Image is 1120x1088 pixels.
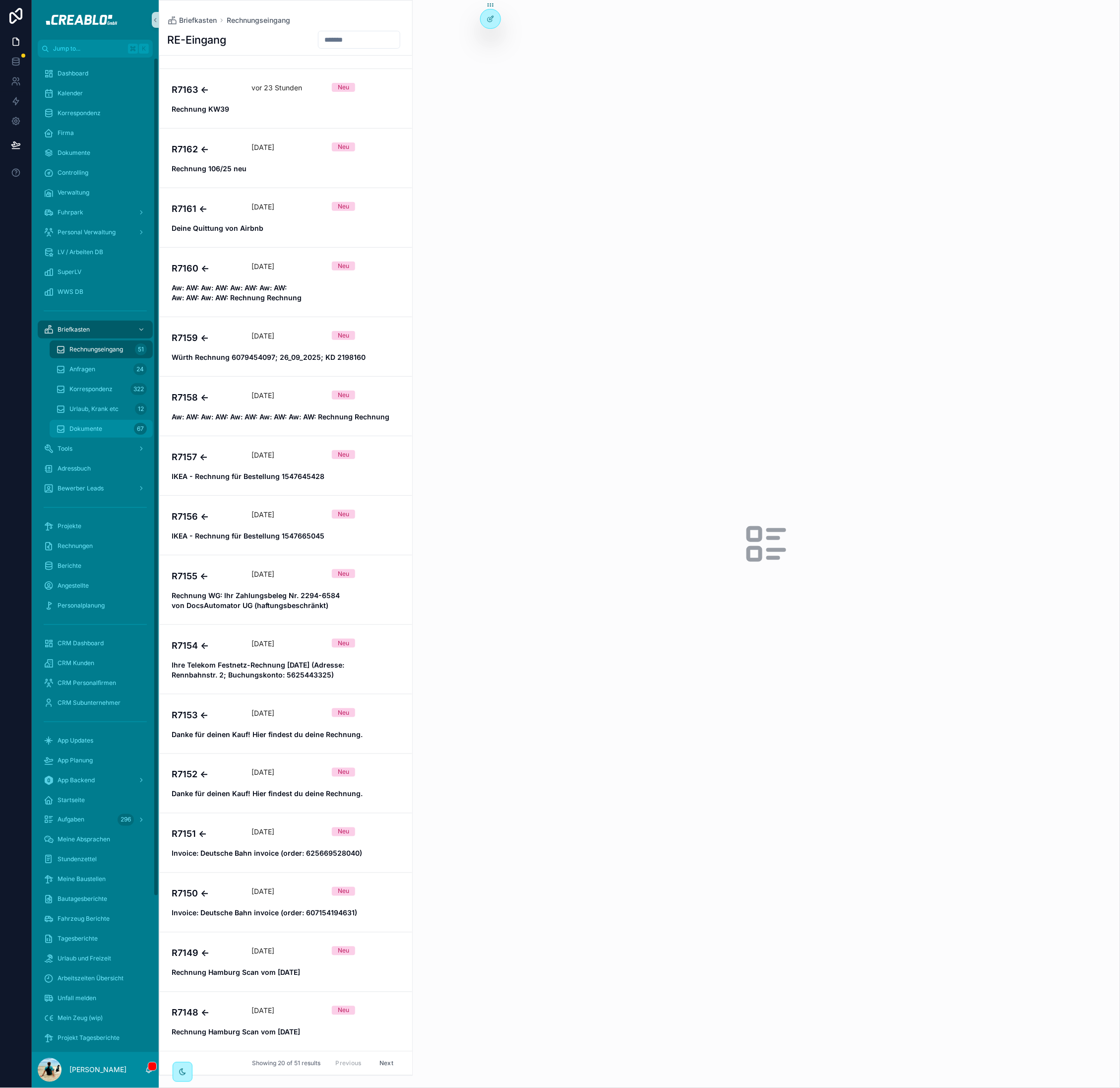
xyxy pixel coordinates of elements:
a: App Updates [38,732,153,749]
div: Neu [338,202,349,211]
a: Dokumente67 [50,420,153,438]
a: Dokumente [38,144,153,162]
span: Personalplanung [58,602,105,610]
span: Controlling [58,169,88,177]
p: [DATE] [252,450,275,460]
h4: R7159 ← [172,331,240,344]
a: Bewerber Leads [38,479,153,497]
p: [DATE] [252,391,275,401]
span: Bewerber Leads [58,484,104,492]
span: K [140,45,148,53]
a: Rechnungen [38,537,153,555]
span: App Backend [58,776,95,784]
span: Berichte [58,562,81,570]
span: Tools [58,445,72,453]
div: 296 [118,814,134,826]
div: Neu [338,768,349,777]
div: 322 [130,383,147,395]
strong: Rechnung KW39 [172,105,229,113]
span: Dokumente [58,149,90,157]
a: WWS DB [38,283,153,301]
a: R7159 ←[DATE]NeuWürth Rechnung 6079454097; 26_09_2025; KD 2198160 [160,317,412,376]
strong: Ihre Telekom Festnetz-Rechnung [DATE] (Adresse: Rennbahnstr. 2; Buchungskonto: 5625443325) [172,661,346,679]
strong: Aw: AW: Aw: AW: Aw: AW: Aw: AW: Aw: AW: Rechnung Rechnung [172,412,389,421]
a: R7152 ←[DATE]NeuDanke für deinen Kauf! Hier findest du deine Rechnung. [160,753,412,813]
a: R7162 ←[DATE]NeuRechnung 106/25 neu [160,128,412,188]
a: CRM Kunden [38,654,153,672]
a: Meine Absprachen [38,831,153,849]
div: 12 [135,403,147,415]
h4: R7157 ← [172,450,240,464]
strong: IKEA - Rechnung für Bestellung 1547665045 [172,532,324,540]
p: [DATE] [252,510,275,520]
span: Mein Zeug (wip) [58,1015,103,1022]
p: [DATE] [252,768,275,778]
h4: R7163 ← [172,83,240,96]
a: Aufgaben296 [38,811,153,829]
a: R7157 ←[DATE]NeuIKEA - Rechnung für Bestellung 1547645428 [160,436,412,495]
a: Verwaltung [38,184,153,202]
a: Berichte [38,557,153,575]
span: Projekt Tagesberichte [58,1034,120,1042]
a: App Planung [38,751,153,769]
a: Angestellte [38,577,153,595]
strong: Danke für deinen Kauf! Hier findest du deine Rechnung. [172,790,363,798]
div: Neu [338,569,349,578]
div: Neu [338,510,349,519]
span: CRM Kunden [58,659,94,667]
span: Bautagesberichte [58,895,107,903]
strong: Rechnung Hamburg Scan vom [DATE] [172,968,300,977]
span: SuperLV [58,268,81,276]
span: Fahrzeug Berichte [58,915,110,923]
a: Stundenzettel [38,851,153,869]
a: SuperLV [38,263,153,281]
a: Mein Zeug (wip) [38,1010,153,1027]
span: Firma [58,129,74,137]
p: [DATE] [252,947,275,956]
span: CRM Dashboard [58,639,104,647]
p: [DATE] [252,639,275,649]
a: R7151 ←[DATE]NeuInvoice: Deutsche Bahn invoice (order: 625669528040) [160,813,412,873]
a: R7154 ←[DATE]NeuIhre Telekom Festnetz-Rechnung [DATE] (Adresse: Rennbahnstr. 2; Buchungskonto: 56... [160,624,412,694]
a: Startseite [38,791,153,809]
p: vor 23 Stunden [252,83,303,93]
h4: R7162 ← [172,142,240,156]
strong: Invoice: Deutsche Bahn invoice (order: 625669528040) [172,849,362,858]
h4: R7154 ← [172,639,240,652]
button: Next [373,1056,400,1071]
h4: R7152 ← [172,768,240,781]
a: Fuhrpark [38,204,153,221]
div: Neu [338,639,349,648]
strong: Rechnung WG: Ihr Zahlungsbeleg Nr. 2294-6584 von DocsAutomator UG (haftungsbeschränkt) [172,591,342,610]
p: [DATE] [252,887,275,897]
a: Fahrzeug Berichte [38,910,153,928]
span: Korrespondenz [69,385,113,393]
span: Startseite [58,796,85,804]
a: Personal Verwaltung [38,223,153,241]
span: Fuhrpark [58,208,83,216]
a: Unfall melden [38,990,153,1008]
a: Firma [38,124,153,142]
div: Neu [338,1006,349,1015]
a: R7153 ←[DATE]NeuDanke für deinen Kauf! Hier findest du deine Rechnung. [160,694,412,753]
span: App Updates [58,737,93,745]
p: [DATE] [252,142,275,152]
strong: Aw: AW: Aw: AW: Aw: AW: Aw: AW: Aw: AW: Aw: AW: Rechnung Rechnung [172,283,302,302]
span: Rechnungseingang [69,345,123,353]
a: App Backend [38,771,153,789]
a: R7160 ←[DATE]NeuAw: AW: Aw: AW: Aw: AW: Aw: AW: Aw: AW: Aw: AW: Rechnung Rechnung [160,247,412,317]
span: Tagesberichte [58,935,98,943]
p: [DATE] [252,708,275,718]
p: [DATE] [252,331,275,341]
a: Rechnungseingang [227,15,290,25]
span: Showing 20 of 51 results [252,1060,320,1068]
span: Jump to... [53,45,124,53]
a: Personalplanung [38,597,153,614]
div: scrollable content [32,58,159,1052]
a: Tagesberichte [38,930,153,948]
div: 24 [133,363,147,375]
strong: Würth Rechnung 6079454097; 26_09_2025; KD 2198160 [172,353,366,361]
a: Briefkasten [167,15,217,25]
h4: R7160 ← [172,262,240,275]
